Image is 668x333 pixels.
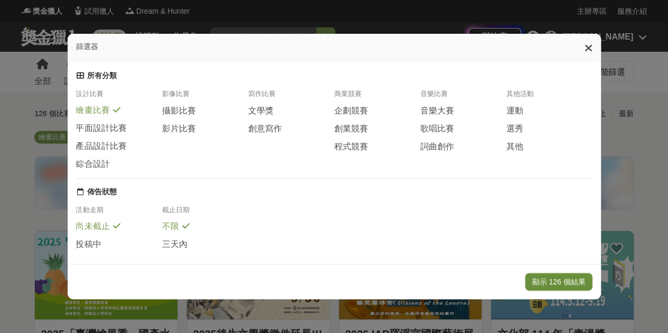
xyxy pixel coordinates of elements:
[162,89,248,105] div: 影像比賽
[420,89,506,105] div: 音樂比賽
[76,205,162,221] div: 活動走期
[162,123,195,135] span: 影片比賽
[162,205,248,221] div: 截止日期
[162,106,195,117] span: 攝影比賽
[420,123,454,135] span: 歌唱比賽
[420,106,454,117] span: 音樂大賽
[506,123,523,135] span: 選秀
[334,89,420,105] div: 商業競賽
[420,141,454,153] span: 詞曲創作
[76,239,101,250] span: 投稿中
[162,239,187,250] span: 三天內
[506,89,592,105] div: 其他活動
[76,159,110,170] span: 綜合設計
[525,273,592,291] button: 顯示 126 個結果
[506,106,523,117] span: 運動
[248,123,281,135] span: 創意寫作
[76,89,162,105] div: 設計比賽
[248,106,273,117] span: 文學獎
[506,141,523,153] span: 其他
[334,106,368,117] span: 企劃競賽
[76,221,110,232] span: 尚未截止
[76,141,127,152] span: 產品設計比賽
[248,89,334,105] div: 寫作比賽
[334,123,368,135] span: 創業競賽
[87,187,117,197] div: 佈告狀態
[87,71,117,81] div: 所有分類
[334,141,368,153] span: 程式競賽
[76,105,110,116] span: 繪畫比賽
[162,221,178,232] span: 不限
[76,123,127,134] span: 平面設計比賽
